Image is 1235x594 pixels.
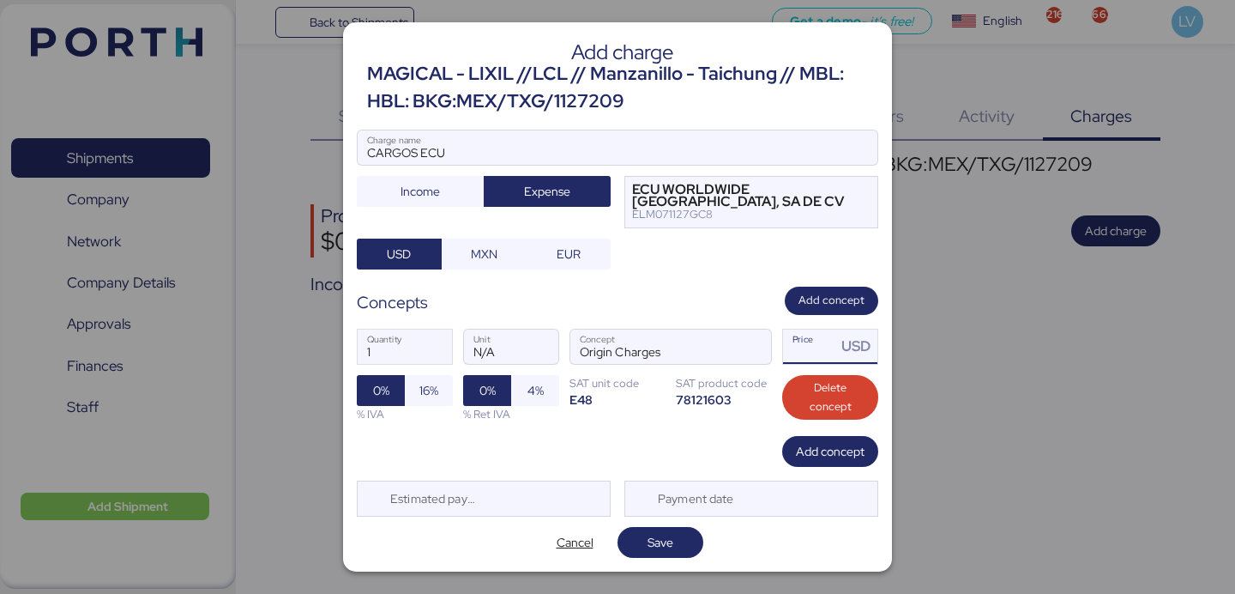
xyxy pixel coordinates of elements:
[357,406,453,422] div: % IVA
[785,287,878,315] button: Add concept
[557,532,593,553] span: Cancel
[524,181,570,202] span: Expense
[798,291,864,310] span: Add concept
[557,244,581,264] span: EUR
[463,375,511,406] button: 0%
[419,380,438,401] span: 16%
[442,239,527,270] button: MXN
[367,45,878,60] div: Add charge
[367,60,878,116] div: MAGICAL - LIXIL //LCL // Manzanillo - Taichung // MBL: HBL: BKG:MEX/TXG/1127209
[484,176,611,207] button: Expense
[479,380,496,401] span: 0%
[357,239,442,270] button: USD
[632,184,852,209] div: ECU WORLDWIDE [GEOGRAPHIC_DATA], SA DE CV
[796,441,864,462] span: Add concept
[569,375,666,391] div: SAT unit code
[511,375,559,406] button: 4%
[526,239,611,270] button: EUR
[735,333,771,369] button: ConceptConcept
[632,209,852,221] div: ELM071127GC8
[471,244,497,264] span: MXN
[676,391,772,408] div: 78121603
[570,330,730,364] input: Concept
[405,375,453,406] button: 16%
[357,375,405,406] button: 0%
[782,436,878,467] button: Add concept
[464,330,558,364] input: Unit
[358,330,452,364] input: Quantity
[527,380,544,401] span: 4%
[532,527,617,558] button: Cancel
[569,391,666,408] div: E48
[357,176,484,207] button: Income
[783,330,836,364] input: Price
[387,244,411,264] span: USD
[796,379,864,416] span: Delete concept
[676,375,772,391] div: SAT product code
[782,375,878,420] button: Delete concept
[648,532,673,553] span: Save
[617,527,703,558] button: Save
[401,181,440,202] span: Income
[463,406,559,422] div: % Ret IVA
[358,130,877,165] input: Charge name
[373,380,389,401] span: 0%
[357,290,428,315] div: Concepts
[841,336,877,357] div: USD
